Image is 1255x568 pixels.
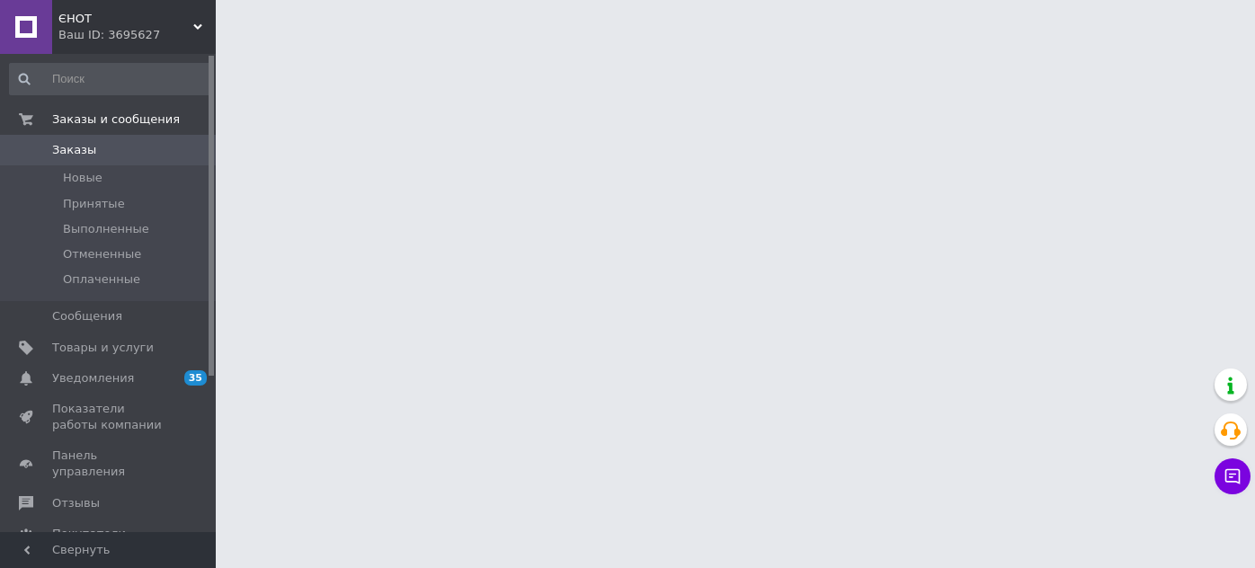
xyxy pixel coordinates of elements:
input: Поиск [9,63,212,95]
span: Покупатели [52,526,126,542]
span: Уведомления [52,370,134,386]
span: Отзывы [52,495,100,511]
span: Заказы [52,142,96,158]
span: 35 [184,370,207,386]
span: Принятые [63,196,125,212]
span: Выполненные [63,221,149,237]
span: Панель управления [52,448,166,480]
span: Заказы и сообщения [52,111,180,128]
span: Товары и услуги [52,340,154,356]
span: Новые [63,170,102,186]
span: Показатели работы компании [52,401,166,433]
span: ЄНОТ [58,11,193,27]
span: Отмененные [63,246,141,262]
span: Сообщения [52,308,122,324]
button: Чат с покупателем [1215,458,1251,494]
span: Оплаченные [63,271,140,288]
div: Ваш ID: 3695627 [58,27,216,43]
